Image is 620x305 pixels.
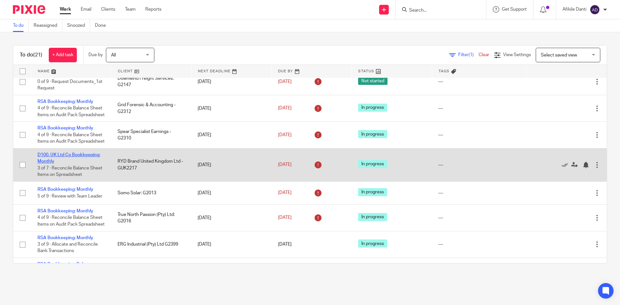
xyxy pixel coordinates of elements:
[37,262,93,273] a: RSA Bookkeeping: Balance Sheet Recon
[60,6,71,13] a: Work
[34,19,62,32] a: Reassigned
[191,68,271,95] td: [DATE]
[438,215,520,221] div: ---
[438,190,520,196] div: ---
[37,166,102,177] span: 3 of 7 · Reconcile Balance Sheet Items on Spreadsheet
[111,95,191,121] td: Grid Forensic & Accounting - G2312
[37,106,105,117] span: 4 of 9 · Reconcile Balance Sheet Items on Audit Pack Spreadsheet
[438,162,520,168] div: ---
[278,191,292,195] span: [DATE]
[358,188,387,196] span: In progress
[111,258,191,284] td: Foxinabox (Pty) Ltd G2401
[111,122,191,148] td: Spear Specialist Earnings - G2310
[438,105,520,112] div: ---
[458,53,479,57] span: Filter
[590,5,600,15] img: svg%3E
[13,5,45,14] img: Pixie
[111,181,191,204] td: Somo Solar: G2013
[469,53,474,57] span: (1)
[37,133,105,144] span: 4 of 9 · Reconcile Balance Sheet Items on Audit Pack Spreadsheet
[111,68,191,95] td: Downwind Freight Services: G2147
[563,6,586,13] p: Afikile Danti
[358,213,387,221] span: In progress
[101,6,115,13] a: Clients
[191,122,271,148] td: [DATE]
[37,236,93,240] a: RSA Bookkeeping: Monthly
[37,79,102,91] span: 0 of 9 · Request Documents_1st Request
[191,148,271,181] td: [DATE]
[145,6,161,13] a: Reports
[111,53,116,57] span: All
[358,160,387,168] span: In progress
[37,187,93,192] a: RSA Bookkeeping: Monthly
[191,205,271,231] td: [DATE]
[562,162,571,168] a: Mark as done
[278,216,292,220] span: [DATE]
[358,130,387,138] span: In progress
[278,79,292,84] span: [DATE]
[541,53,577,57] span: Select saved view
[37,194,102,198] span: 5 of 9 · Review with Team Leader
[81,6,91,13] a: Email
[191,95,271,121] td: [DATE]
[111,231,191,258] td: ERG Industrial (Pty) Ltd G2399
[408,8,467,14] input: Search
[439,69,449,73] span: Tags
[67,19,90,32] a: Snoozed
[438,132,520,138] div: ---
[191,181,271,204] td: [DATE]
[358,77,387,85] span: Not started
[438,241,520,248] div: ---
[37,209,93,213] a: RSA Bookkeeping: Monthly
[95,19,111,32] a: Done
[37,216,105,227] span: 4 of 9 · Reconcile Balance Sheet Items on Audit Pack Spreadsheet
[125,6,136,13] a: Team
[111,205,191,231] td: True North Passion (Pty) Ltd: G2016
[278,242,292,247] span: [DATE]
[37,242,98,253] span: 3 of 9 · Allocate and Reconcile Bank Transactions
[191,258,271,284] td: [DATE]
[37,99,93,104] a: RSA Bookkeeping: Monthly
[503,53,531,57] span: View Settings
[438,78,520,85] div: ---
[502,7,527,12] span: Get Support
[37,153,100,164] a: D100. UK Ltd Co Bookkeeping: Monthly
[278,133,292,137] span: [DATE]
[49,48,77,62] a: + Add task
[191,231,271,258] td: [DATE]
[278,106,292,111] span: [DATE]
[111,148,191,181] td: RYD Brand United Kingdom Ltd - GUK2217
[37,126,93,130] a: RSA Bookkeeping: Monthly
[88,52,103,58] p: Due by
[358,104,387,112] span: In progress
[20,52,42,58] h1: To do
[479,53,489,57] a: Clear
[278,163,292,167] span: [DATE]
[13,19,29,32] a: To do
[358,239,387,248] span: In progress
[33,52,42,57] span: (21)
